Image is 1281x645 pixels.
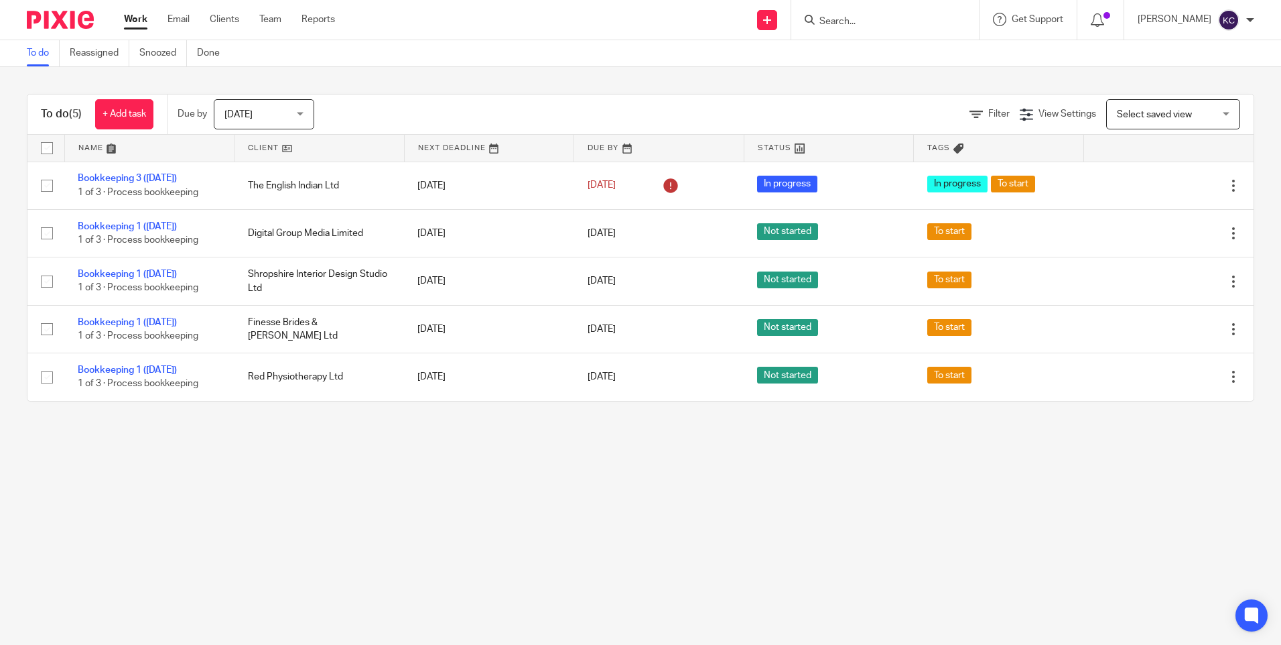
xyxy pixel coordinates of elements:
a: Bookkeeping 1 ([DATE]) [78,365,177,375]
span: Select saved view [1117,110,1192,119]
a: Reports [301,13,335,26]
span: 1 of 3 · Process bookkeeping [78,379,198,389]
span: In progress [927,176,988,192]
span: [DATE] [588,181,616,190]
a: + Add task [95,99,153,129]
span: Not started [757,223,818,240]
span: (5) [69,109,82,119]
input: Search [818,16,939,28]
a: Work [124,13,147,26]
td: [DATE] [404,209,574,257]
td: [DATE] [404,353,574,401]
p: Due by [178,107,207,121]
span: Get Support [1012,15,1063,24]
span: [DATE] [224,110,253,119]
span: To start [927,272,971,288]
span: 1 of 3 · Process bookkeeping [78,331,198,341]
h1: To do [41,107,82,121]
span: [DATE] [588,276,616,286]
span: [DATE] [588,325,616,334]
td: [DATE] [404,305,574,353]
p: [PERSON_NAME] [1138,13,1211,26]
span: In progress [757,176,817,192]
span: [DATE] [588,372,616,382]
a: Bookkeeping 1 ([DATE]) [78,222,177,231]
a: Team [259,13,281,26]
span: Filter [988,109,1010,119]
td: Shropshire Interior Design Studio Ltd [234,257,405,305]
img: Pixie [27,11,94,29]
a: To do [27,40,60,66]
span: Tags [927,144,950,152]
a: Bookkeeping 1 ([DATE]) [78,270,177,279]
a: Email [167,13,190,26]
td: Finesse Brides & [PERSON_NAME] Ltd [234,305,405,353]
a: Bookkeeping 1 ([DATE]) [78,318,177,327]
td: [DATE] [404,162,574,209]
span: 1 of 3 · Process bookkeeping [78,284,198,293]
span: 1 of 3 · Process bookkeeping [78,235,198,245]
span: 1 of 3 · Process bookkeeping [78,188,198,197]
img: svg%3E [1218,9,1239,31]
span: Not started [757,319,818,336]
a: Snoozed [139,40,187,66]
span: To start [927,223,971,240]
span: To start [991,176,1035,192]
span: To start [927,367,971,384]
a: Reassigned [70,40,129,66]
span: View Settings [1038,109,1096,119]
a: Clients [210,13,239,26]
td: [DATE] [404,257,574,305]
span: [DATE] [588,229,616,238]
span: Not started [757,367,818,384]
td: Red Physiotherapy Ltd [234,353,405,401]
td: The English Indian Ltd [234,162,405,209]
a: Bookkeeping 3 ([DATE]) [78,174,177,183]
a: Done [197,40,230,66]
span: To start [927,319,971,336]
span: Not started [757,272,818,288]
td: Digital Group Media Limited [234,209,405,257]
